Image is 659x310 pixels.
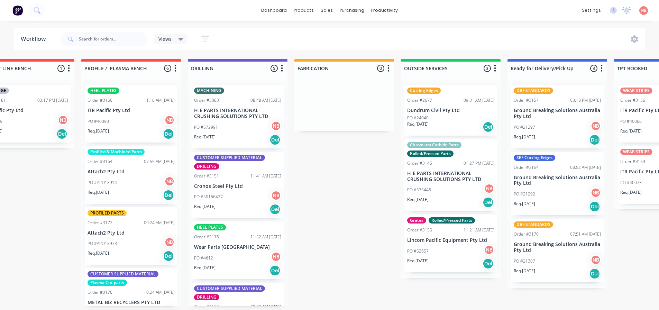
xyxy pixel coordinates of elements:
div: products [290,5,317,16]
div: Order #3170 [514,231,539,237]
div: PROFILED PARTSOrder #317209:24 AM [DATE]Attach2 Pty LtdPO #APO18933NBReq.[DATE]Del [85,207,177,265]
p: Req. [DATE] [620,128,642,134]
div: NB [271,121,281,131]
div: 08:48 AM [DATE] [250,97,281,103]
p: PO #40066 [620,118,642,125]
div: Del [163,250,174,262]
div: Del [589,201,600,212]
div: HEEL PLATES [88,88,119,94]
p: Req. [DATE] [407,121,429,127]
div: Del [589,268,600,279]
div: NB [58,115,68,125]
div: MACHININGOrder #308308:48 AM [DATE]H-E PARTS INTERNATIONAL CRUSHING SOLUTIONS PTY LTDPO #572991NB... [191,85,284,148]
p: Dundrum Civil Pty Ltd [407,108,494,113]
div: Order #3172 [88,220,112,226]
div: NB [484,245,494,255]
div: Del [163,190,174,201]
p: PO #APO18933 [88,240,117,247]
div: Workflow [21,35,49,43]
div: DRILLING [194,163,219,170]
div: 11:21 AM [DATE] [464,227,494,233]
span: Views [158,35,172,43]
p: PO #572991 [194,124,218,130]
p: METAL BIZ RECYCLERS PTY LTD [88,300,175,306]
div: productivity [368,5,401,16]
div: settings [578,5,604,16]
a: dashboard [258,5,290,16]
p: PO #52657 [407,248,429,254]
p: PO #50166427 [194,194,223,200]
p: Req. [DATE] [88,250,109,256]
div: Order #3154 [514,164,539,171]
div: CUSTOMER SUPPLIED MATERIAL [194,155,265,161]
div: Del [483,197,494,208]
div: Order #3166 [88,97,112,103]
p: PO #APO18914 [88,180,117,186]
div: HEEL PLATESOrder #316611:18 AM [DATE]ITR Pacific Pty LtdPO #40090NBReq.[DATE]Del [85,85,177,143]
div: 01:27 PM [DATE] [464,160,494,166]
div: HEEL PLATESOrder #317811:52 AM [DATE]Wear Parts [GEOGRAPHIC_DATA]PO #4612NBReq.[DATE]Del [191,221,284,279]
p: H-E PARTS INTERNATIONAL CRUSHING SOLUTIONS PTY LTD [194,108,281,119]
div: Rolled/Pressed Parts [429,217,475,224]
p: H-E PARTS INTERNATIONAL CRUSHING SOLUTIONS PTY LTD [407,171,494,182]
div: NB [591,121,601,131]
div: NB [271,252,281,262]
div: WEAR STRIPS [620,149,652,155]
div: Order #3156 [620,97,645,103]
div: Del [483,121,494,133]
p: Ground Breaking Solutions Australia Pty Ltd [514,241,601,253]
p: ITR Pacific Pty Ltd [88,108,175,113]
div: Order #3155 [407,227,432,233]
div: Order #3178 [194,234,219,240]
div: Del [589,134,600,145]
p: Lincom Pacific Equipment Pty Ltd [407,237,494,243]
div: GratesRolled/Pressed PartsOrder #315511:21 AM [DATE]Lincom Pacific Equipment Pty LtdPO #52657NBRe... [404,215,497,272]
p: Req. [DATE] [514,134,535,140]
div: Order #2677 [407,97,432,103]
div: NB [484,183,494,194]
p: Wear Parts [GEOGRAPHIC_DATA] [194,244,281,250]
div: HEEL PLATES [194,224,226,230]
div: 11:52 AM [DATE] [250,234,281,240]
div: PROFILED PARTS [88,210,127,216]
div: 08:52 AM [DATE] [570,164,601,171]
div: DRILLING [194,294,219,300]
div: NB [591,188,601,198]
p: PO #21292 [514,191,535,197]
div: Cutting EdgesOrder #267709:31 AM [DATE]Dundrum Civil Pty LtdPO #24040Req.[DATE]Del [404,85,497,136]
div: SEF Cutting EdgesOrder #315408:52 AM [DATE]Ground Breaking Solutions Australia Pty LtdPO #21292NB... [511,152,604,216]
p: Req. [DATE] [194,134,216,140]
div: 09:31 AM [DATE] [464,97,494,103]
div: Rolled/Pressed Parts [407,151,454,157]
p: Req. [DATE] [88,189,109,195]
div: 09:24 AM [DATE] [144,220,175,226]
div: Del [269,265,281,276]
p: PO #40090 [88,118,109,125]
div: MACHINING [194,88,224,94]
div: 07:51 AM [DATE] [570,231,601,237]
div: Grates [407,217,426,224]
div: DBF STANDARDSOrder #317007:51 AM [DATE]Ground Breaking Solutions Australia Pty LtdPO #21307NBReq.... [511,219,604,282]
div: Del [483,258,494,269]
div: Profiled & Machined Parts [88,149,145,155]
div: Chromium Carbide Parts [407,142,461,148]
div: CUSTOMER SUPPLIED MATERIAL [194,285,265,292]
div: Order #3157 [514,97,539,103]
div: NB [164,115,175,125]
div: 08:09 AM [DATE] [250,304,281,310]
p: Attach2 Pty Ltd [88,230,175,236]
div: 07:55 AM [DATE] [144,158,175,165]
div: DBF STANDARDSOrder #315703:18 PM [DATE]Ground Breaking Solutions Australia Pty LtdPO #21297NBReq.... [511,85,604,148]
p: PO #24040 [407,115,429,121]
div: DBF STANDARDS [514,221,553,228]
span: NB [641,7,647,13]
div: Order #3145 [407,160,432,166]
p: PO #573448 [407,187,431,193]
div: NB [164,176,175,186]
div: Order #3083 [194,97,219,103]
div: Order #3165 [194,304,219,310]
div: 11:18 AM [DATE] [144,97,175,103]
p: Ground Breaking Solutions Australia Pty Ltd [514,108,601,119]
div: Order #3164 [88,158,112,165]
div: 03:18 PM [DATE] [570,97,601,103]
